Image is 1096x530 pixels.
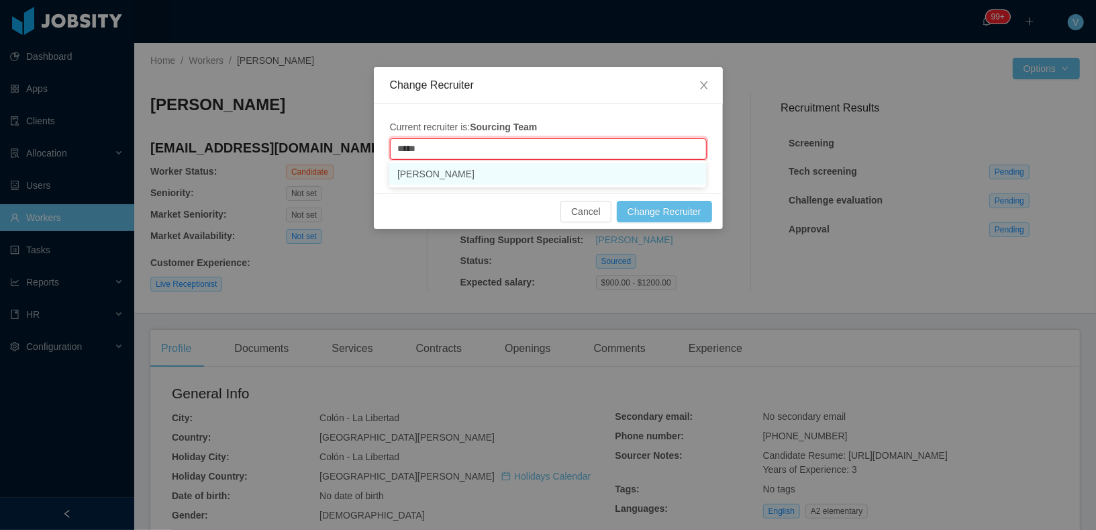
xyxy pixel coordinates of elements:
[617,201,712,222] button: Change Recruiter
[699,80,709,91] i: icon: close
[390,122,538,132] span: Current recruiter is:
[685,67,723,105] button: Close
[389,163,706,185] li: [PERSON_NAME]
[390,78,707,93] div: Change Recruiter
[470,122,537,132] strong: Sourcing Team
[560,201,611,222] button: Cancel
